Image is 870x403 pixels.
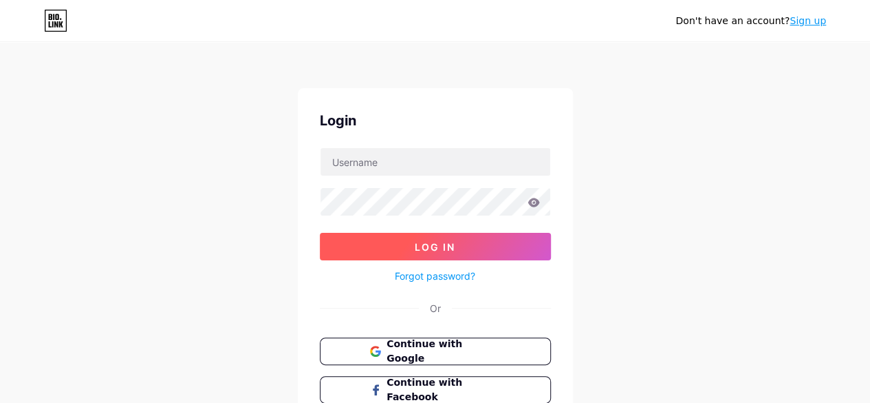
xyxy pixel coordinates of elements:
a: Forgot password? [395,269,475,283]
span: Log In [415,241,455,253]
a: Sign up [790,15,826,26]
button: Continue with Google [320,338,551,365]
input: Username [320,148,550,176]
button: Log In [320,233,551,260]
div: Don't have an account? [675,14,826,28]
div: Or [430,301,441,316]
span: Continue with Google [387,337,500,366]
div: Login [320,110,551,131]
